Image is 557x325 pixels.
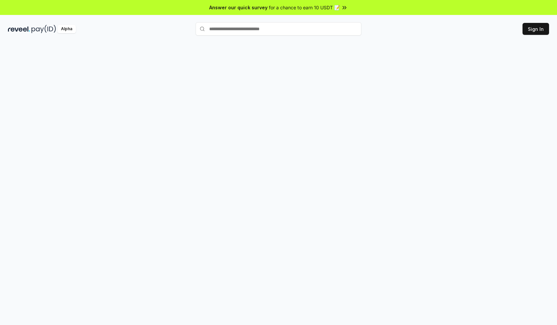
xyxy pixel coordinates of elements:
[8,25,30,33] img: reveel_dark
[209,4,268,11] span: Answer our quick survey
[523,23,549,35] button: Sign In
[269,4,340,11] span: for a chance to earn 10 USDT 📝
[31,25,56,33] img: pay_id
[57,25,76,33] div: Alpha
